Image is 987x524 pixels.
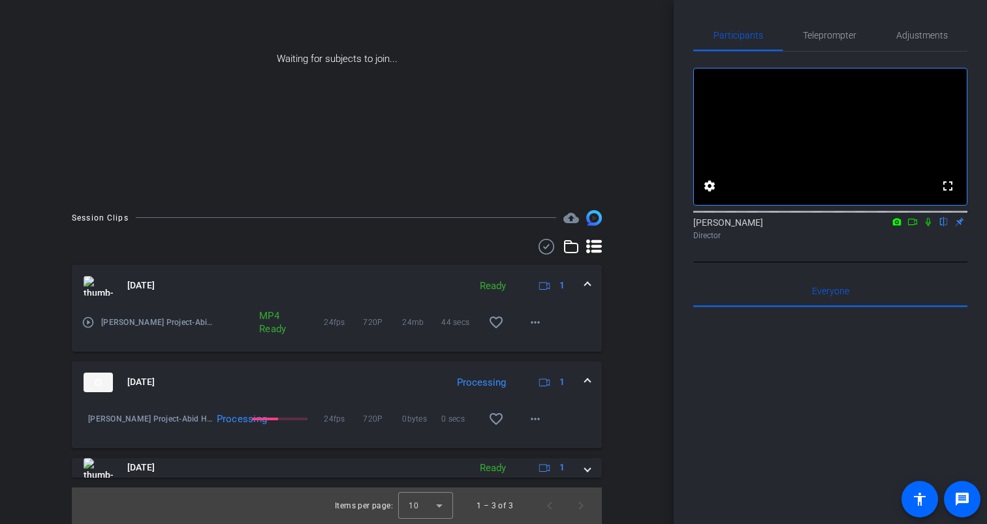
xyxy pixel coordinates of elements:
[82,316,95,329] mat-icon: play_circle_outline
[954,491,970,507] mat-icon: message
[72,362,602,403] mat-expansion-panel-header: thumb-nail[DATE]Processing1
[693,230,967,241] div: Director
[210,412,248,425] div: Processing
[559,279,565,292] span: 1
[335,499,393,512] div: Items per page:
[324,412,363,425] span: 24fps
[586,210,602,226] img: Session clips
[84,373,113,392] img: thumb-nail
[324,316,363,329] span: 24fps
[534,490,565,521] button: Previous page
[702,178,717,194] mat-icon: settings
[713,31,763,40] span: Participants
[72,403,602,448] div: thumb-nail[DATE]Processing1
[72,265,602,307] mat-expansion-panel-header: thumb-nail[DATE]Ready1
[473,279,512,294] div: Ready
[488,411,504,427] mat-icon: favorite_border
[450,375,512,390] div: Processing
[527,411,543,427] mat-icon: more_horiz
[563,210,579,226] mat-icon: cloud_upload
[559,375,565,389] span: 1
[253,309,285,335] div: MP4 Ready
[363,412,402,425] span: 720P
[72,307,602,352] div: thumb-nail[DATE]Ready1
[402,412,441,425] span: 0bytes
[84,276,113,296] img: thumb-nail
[127,279,155,292] span: [DATE]
[936,215,952,227] mat-icon: flip
[527,315,543,330] mat-icon: more_horiz
[473,461,512,476] div: Ready
[84,458,113,478] img: thumb-nail
[127,461,155,474] span: [DATE]
[127,375,155,389] span: [DATE]
[363,316,402,329] span: 720P
[441,412,480,425] span: 0 secs
[477,499,513,512] div: 1 – 3 of 3
[803,31,856,40] span: Teleprompter
[72,458,602,478] mat-expansion-panel-header: thumb-nail[DATE]Ready1
[896,31,948,40] span: Adjustments
[940,178,956,194] mat-icon: fullscreen
[565,490,597,521] button: Next page
[488,315,504,330] mat-icon: favorite_border
[559,461,565,474] span: 1
[693,216,967,241] div: [PERSON_NAME]
[88,412,214,425] span: [PERSON_NAME] Project-Abid Hussain1-HCP Remote Recording-2025-09-08-09-41-56-594-0
[402,316,441,329] span: 24mb
[563,210,579,226] span: Destinations for your clips
[101,316,214,329] span: [PERSON_NAME] Project-Abid Hussain1-HCP Remote Recording-2025-09-08-10-30-14-734-0
[912,491,928,507] mat-icon: accessibility
[72,211,129,224] div: Session Clips
[441,316,480,329] span: 44 secs
[812,286,849,296] span: Everyone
